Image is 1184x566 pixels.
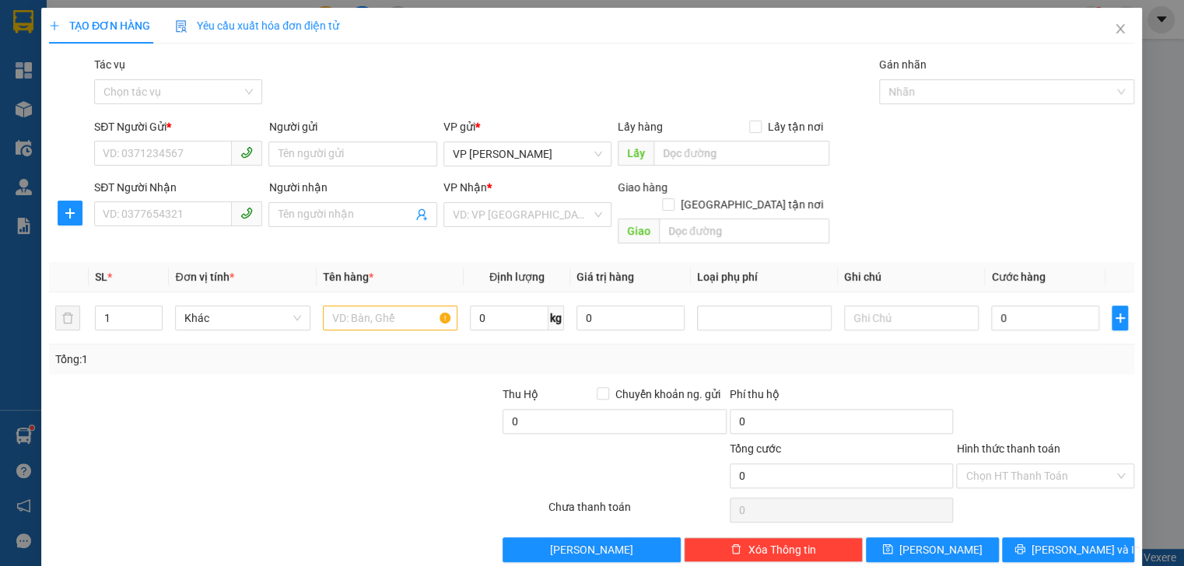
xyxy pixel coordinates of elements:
button: save[PERSON_NAME] [866,537,999,562]
label: Hình thức thanh toán [956,442,1060,455]
div: Người gửi [269,118,437,135]
span: printer [1014,543,1025,556]
span: kg [549,306,565,330]
label: Tác vụ [95,58,126,71]
span: Đơn vị tính [176,271,234,283]
span: [PERSON_NAME] [551,541,634,558]
span: Khác [185,306,301,330]
span: user-add [415,208,428,221]
span: Định lượng [489,271,545,283]
span: Lấy tận nơi [762,118,829,135]
span: phone [241,207,254,219]
span: Lấy [618,141,653,166]
div: SĐT Người Nhận [95,179,263,196]
span: Tên hàng [323,271,373,283]
span: Lấy hàng [618,121,663,133]
span: phone [241,146,254,159]
span: Giao [618,218,659,243]
span: VP Hoàng Liệt [453,142,602,166]
button: plus [58,201,82,225]
button: plus [1112,306,1128,330]
div: SĐT Người Gửi [95,118,263,135]
span: TẠO ĐƠN HÀNG [49,19,150,32]
span: [PERSON_NAME] [899,541,983,558]
input: Ghi Chú [844,306,979,330]
span: [GEOGRAPHIC_DATA] tận nơi [674,196,829,213]
img: icon [175,20,187,33]
div: Người nhận [269,179,437,196]
span: Giao hàng [618,181,667,194]
button: printer[PERSON_NAME] và In [1002,537,1135,562]
span: plus [1112,312,1127,324]
span: Xóa Thông tin [748,541,816,558]
span: Thu Hộ [503,388,538,400]
input: VD: Bàn, Ghế [323,306,457,330]
span: VP Nhận [443,181,487,194]
span: Giá trị hàng [577,271,635,283]
input: Dọc đường [659,218,829,243]
span: close [1115,23,1127,35]
span: [PERSON_NAME] và In [1032,541,1140,558]
span: Cước hàng [992,271,1046,283]
th: Loại phụ phí [691,262,838,292]
button: Close [1099,8,1143,51]
input: Dọc đường [653,141,829,166]
div: Tổng: 1 [55,351,457,368]
div: Phí thu hộ [730,386,954,409]
span: plus [49,20,60,31]
th: Ghi chú [838,262,985,292]
div: VP gửi [443,118,611,135]
span: Chuyển khoản ng. gửi [609,386,727,403]
span: SL [96,271,108,283]
div: Chưa thanh toán [547,498,728,526]
span: Tổng cước [730,442,781,455]
span: plus [58,207,82,219]
button: delete [55,306,80,330]
input: 0 [577,306,685,330]
label: Gán nhãn [879,58,927,71]
button: [PERSON_NAME] [503,537,681,562]
button: deleteXóa Thông tin [685,537,863,562]
span: delete [731,543,742,556]
span: Yêu cầu xuất hóa đơn điện tử [175,19,339,32]
span: save [882,543,893,556]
